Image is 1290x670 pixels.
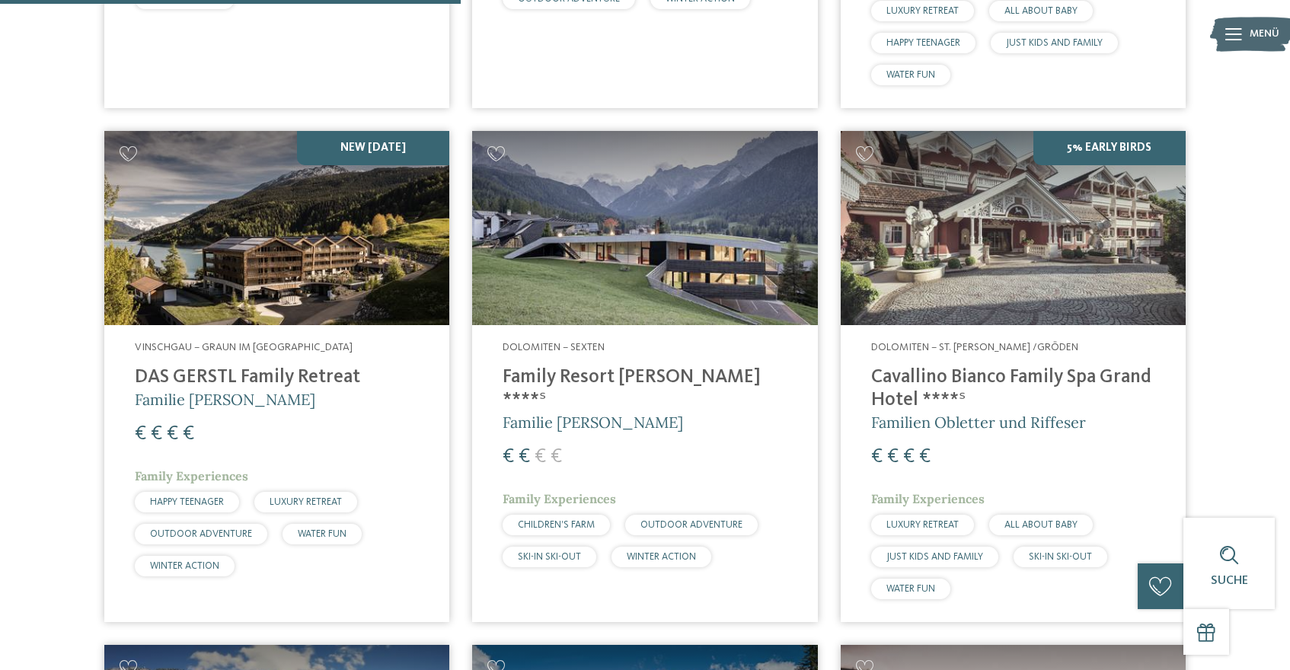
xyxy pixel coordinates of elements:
[640,520,742,530] span: OUTDOOR ADVENTURE
[150,529,252,539] span: OUTDOOR ADVENTURE
[887,447,899,467] span: €
[183,424,194,444] span: €
[151,424,162,444] span: €
[627,552,696,562] span: WINTER ACTION
[871,491,985,506] span: Family Experiences
[503,413,683,432] span: Familie [PERSON_NAME]
[518,520,595,530] span: CHILDREN’S FARM
[871,366,1155,412] h4: Cavallino Bianco Family Spa Grand Hotel ****ˢ
[871,413,1086,432] span: Familien Obletter und Riffeser
[167,424,178,444] span: €
[886,38,960,48] span: HAPPY TEENAGER
[886,584,935,594] span: WATER FUN
[871,342,1078,353] span: Dolomiten – St. [PERSON_NAME] /Gröden
[150,497,224,507] span: HAPPY TEENAGER
[518,552,581,562] span: SKI-IN SKI-OUT
[886,70,935,80] span: WATER FUN
[135,366,419,389] h4: DAS GERSTL Family Retreat
[150,561,219,571] span: WINTER ACTION
[903,447,915,467] span: €
[472,131,817,325] img: Family Resort Rainer ****ˢ
[298,529,346,539] span: WATER FUN
[503,342,605,353] span: Dolomiten – Sexten
[270,497,342,507] span: LUXURY RETREAT
[841,131,1186,622] a: Familienhotels gesucht? Hier findet ihr die besten! 5% Early Birds Dolomiten – St. [PERSON_NAME] ...
[503,491,616,506] span: Family Experiences
[535,447,546,467] span: €
[1029,552,1092,562] span: SKI-IN SKI-OUT
[886,552,983,562] span: JUST KIDS AND FAMILY
[1004,6,1078,16] span: ALL ABOUT BABY
[871,447,883,467] span: €
[135,424,146,444] span: €
[472,131,817,622] a: Familienhotels gesucht? Hier findet ihr die besten! Dolomiten – Sexten Family Resort [PERSON_NAME...
[503,447,514,467] span: €
[135,390,315,409] span: Familie [PERSON_NAME]
[1004,520,1078,530] span: ALL ABOUT BABY
[135,468,248,483] span: Family Experiences
[919,447,931,467] span: €
[886,520,959,530] span: LUXURY RETREAT
[841,131,1186,325] img: Family Spa Grand Hotel Cavallino Bianco ****ˢ
[104,131,449,622] a: Familienhotels gesucht? Hier findet ihr die besten! NEW [DATE] Vinschgau – Graun im [GEOGRAPHIC_D...
[1006,38,1103,48] span: JUST KIDS AND FAMILY
[886,6,959,16] span: LUXURY RETREAT
[519,447,530,467] span: €
[135,342,353,353] span: Vinschgau – Graun im [GEOGRAPHIC_DATA]
[503,366,787,412] h4: Family Resort [PERSON_NAME] ****ˢ
[1211,575,1248,587] span: Suche
[551,447,562,467] span: €
[104,131,449,325] img: Familienhotels gesucht? Hier findet ihr die besten!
